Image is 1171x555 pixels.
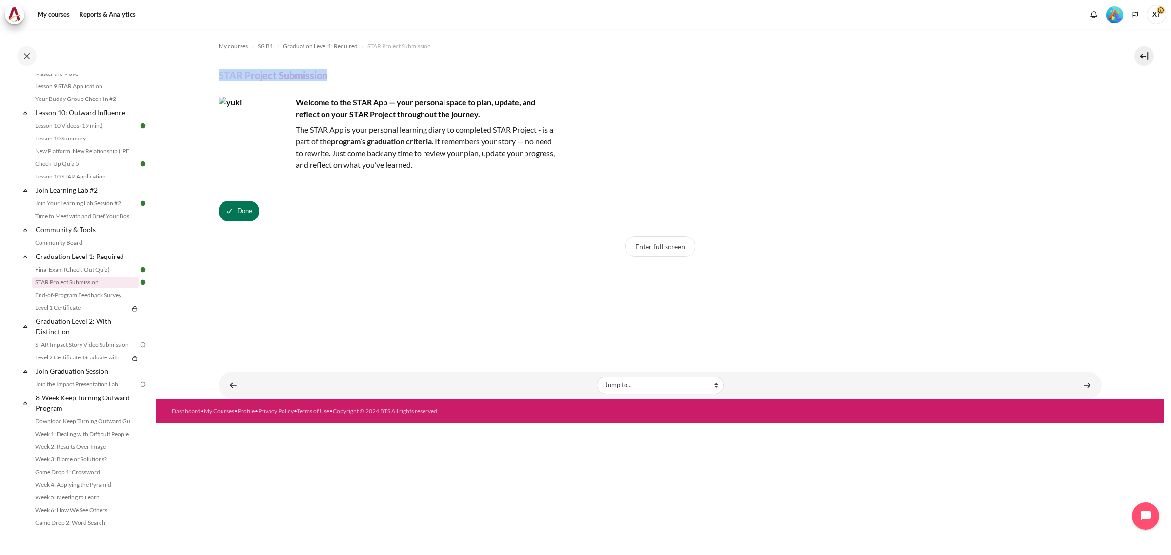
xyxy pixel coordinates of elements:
a: Week 5: Meeting to Learn [32,492,139,503]
a: STAR Project Submission [32,277,139,288]
a: Community & Tools [34,223,139,236]
a: Level #5 [1102,5,1127,23]
span: STAR Project Submission [367,42,431,51]
img: Done [139,199,147,208]
a: Reports & Analytics [76,5,139,24]
a: End-of-Program Feedback Survey ► [1077,376,1097,395]
span: Graduation Level 1: Required [283,42,358,51]
a: Week 2: Results Over Image [32,441,139,453]
a: Profile [238,407,255,415]
a: Check-Up Quiz 5 [32,158,139,170]
a: Architeck Architeck [5,5,29,24]
img: To do [139,380,147,389]
a: Level 2 Certificate: Graduate with Distinction [32,352,129,363]
h4: STAR Project Submission [219,69,327,81]
img: Architeck [8,7,21,22]
a: Join Your Learning Lab Session #2 [32,198,139,209]
nav: Navigation bar [219,39,1102,54]
span: Collapse [20,225,30,235]
a: 8-Week Keep Turning Outward Program [34,391,139,415]
a: Lesson 10: Outward Influence [34,106,139,119]
div: Show notification window with no new notifications [1087,7,1101,22]
a: My Courses [204,407,234,415]
span: Collapse [20,108,30,118]
a: STAR Project Submission [367,40,431,52]
img: yuki [219,97,292,170]
a: Game Drop 2: Word Search [32,517,139,529]
a: Level 1 Certificate [32,302,129,314]
a: Terms of Use [297,407,329,415]
span: My courses [219,42,248,51]
a: Graduation Level 2: With Distinction [34,315,139,338]
a: Lesson 10 STAR Application [32,171,139,182]
span: Done [237,206,252,216]
section: Content [156,29,1164,399]
span: XT [1147,5,1166,24]
a: New Platform, New Relationship ([PERSON_NAME]'s Story) [32,145,139,157]
a: Dashboard [172,407,201,415]
a: Copyright © 2024 BTS All rights reserved [333,407,437,415]
a: Lesson 10 Videos (19 min.) [32,120,139,132]
a: Community Board [32,237,139,249]
a: Join the Impact Presentation Lab [32,378,139,390]
button: Enter full screen [625,236,695,257]
a: Join Learning Lab #2 [34,183,139,197]
img: Level #5 [1106,6,1123,23]
img: To do [139,340,147,349]
h4: Welcome to the STAR App — your personal space to plan, update, and reflect on your STAR Project t... [219,97,560,120]
a: SG B1 [258,40,273,52]
strong: program’s graduation criteria [331,137,432,146]
a: Week 1: Dealing with Difficult People [32,428,139,440]
a: ◄ Final Exam (Check-Out Quiz) [223,376,243,395]
a: Your Buddy Group Check-In #2 [32,93,139,105]
a: Lesson 10 Summary [32,133,139,144]
a: Master the Move [32,68,139,79]
img: Done [139,159,147,168]
a: Game Drop 1: Crossword [32,466,139,478]
span: Collapse [20,366,30,376]
img: Done [139,265,147,274]
button: STAR Project Submission is marked as done. Press to undo. [219,201,259,221]
a: Time to Meet with and Brief Your Boss #2 [32,210,139,222]
a: STAR Impact Story Video Submission [32,339,139,351]
a: Graduation Level 1: Required [283,40,358,52]
a: Final Exam (Check-Out Quiz) [32,264,139,276]
div: • • • • • [172,407,722,416]
a: My courses [34,5,73,24]
a: Lesson 9 STAR Application [32,80,139,92]
span: SG B1 [258,42,273,51]
a: Privacy Policy [258,407,294,415]
a: End-of-Program Feedback Survey [32,289,139,301]
a: User menu [1147,5,1166,24]
span: Collapse [20,398,30,408]
iframe: STAR Project Submission [587,266,733,339]
img: Done [139,121,147,130]
span: Collapse [20,321,30,331]
a: Week 4: Applying the Pyramid [32,479,139,491]
span: Collapse [20,252,30,261]
p: The STAR App is your personal learning diary to completed STAR Project - is a part of the . It re... [219,124,560,171]
span: Collapse [20,185,30,195]
div: Level #5 [1106,5,1123,23]
a: Graduation Level 1: Required [34,250,139,263]
a: Week 6: How We See Others [32,504,139,516]
a: Week 3: Blame or Solutions? [32,454,139,465]
button: Languages [1128,7,1143,22]
a: Download Keep Turning Outward Guide [32,416,139,427]
a: Join Graduation Session [34,364,139,377]
a: My courses [219,40,248,52]
img: Done [139,278,147,287]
